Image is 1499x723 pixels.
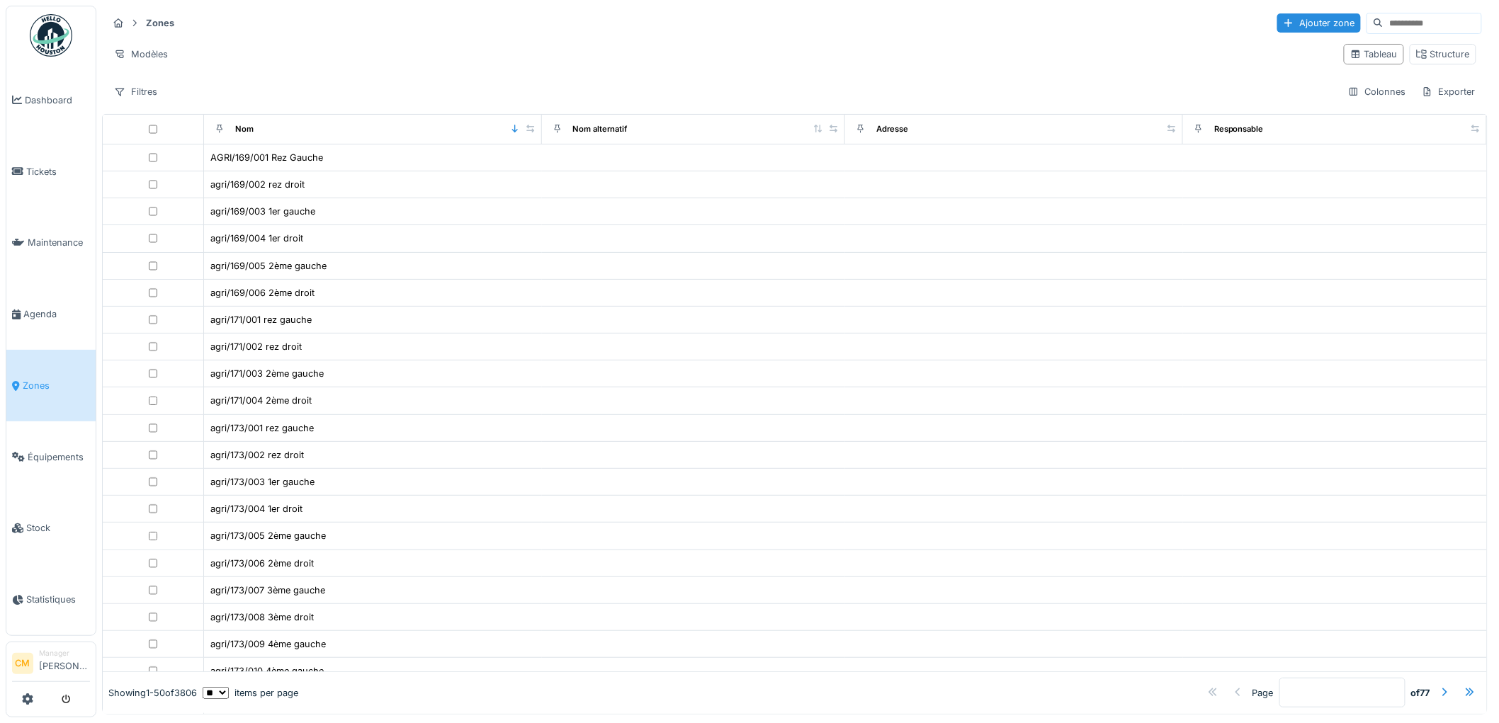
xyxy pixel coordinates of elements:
div: agri/173/003 1er gauche [210,475,315,489]
li: CM [12,653,33,674]
span: Maintenance [28,236,90,249]
span: Statistiques [26,593,90,606]
div: Modèles [108,44,174,64]
div: Nom [235,123,254,135]
span: Stock [26,521,90,535]
div: Showing 1 - 50 of 3806 [108,686,197,700]
div: Structure [1416,47,1470,61]
div: agri/169/002 rez droit [210,178,305,191]
div: agri/171/004 2ème droit [210,394,312,407]
div: agri/173/010 4ème gauche [210,664,324,678]
div: AGRI/169/001 Rez Gauche [210,151,323,164]
div: agri/173/004 1er droit [210,502,302,516]
div: agri/169/006 2ème droit [210,286,315,300]
div: Colonnes [1342,81,1413,102]
span: Zones [23,379,90,392]
strong: Zones [140,16,180,30]
div: agri/173/001 rez gauche [210,421,314,435]
span: Tickets [26,165,90,178]
div: Filtres [108,81,164,102]
a: Maintenance [6,207,96,279]
a: Dashboard [6,64,96,136]
a: Stock [6,493,96,564]
div: agri/173/008 3ème droit [210,610,314,624]
div: agri/171/002 rez droit [210,340,302,353]
div: Tableau [1350,47,1398,61]
div: Responsable [1214,123,1264,135]
div: agri/173/007 3ème gauche [210,583,325,597]
div: agri/173/005 2ème gauche [210,529,326,542]
div: Manager [39,648,90,659]
a: CM Manager[PERSON_NAME] [12,648,90,682]
div: Exporter [1415,81,1482,102]
div: Ajouter zone [1277,13,1361,33]
a: Zones [6,350,96,421]
a: Équipements [6,421,96,493]
div: agri/173/009 4ème gauche [210,637,326,651]
span: Dashboard [25,93,90,107]
div: agri/169/003 1er gauche [210,205,315,218]
li: [PERSON_NAME] [39,648,90,678]
div: items per page [203,686,298,700]
div: agri/171/001 rez gauche [210,313,312,326]
span: Équipements [28,450,90,464]
img: Badge_color-CXgf-gQk.svg [30,14,72,57]
a: Statistiques [6,564,96,635]
span: Agenda [23,307,90,321]
strong: of 77 [1411,686,1430,700]
div: Page [1252,686,1274,700]
div: agri/173/002 rez droit [210,448,304,462]
div: Nom alternatif [573,123,628,135]
div: agri/171/003 2ème gauche [210,367,324,380]
div: agri/169/004 1er droit [210,232,303,245]
div: agri/173/006 2ème droit [210,557,314,570]
div: agri/169/005 2ème gauche [210,259,327,273]
a: Agenda [6,278,96,350]
a: Tickets [6,136,96,207]
div: Adresse [876,123,908,135]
